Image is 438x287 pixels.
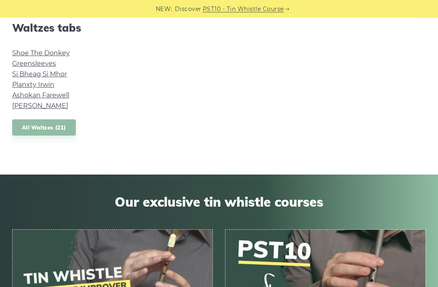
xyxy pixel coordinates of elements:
[12,22,142,35] h2: Waltzes tabs
[12,50,70,57] a: Shoe The Donkey
[203,4,284,14] a: PST10 - Tin Whistle Course
[156,4,172,14] span: NEW:
[12,120,76,136] a: All Waltzes (21)
[12,194,426,210] span: Our exclusive tin whistle courses
[12,60,56,68] a: Greensleeves
[175,4,202,14] span: Discover
[12,81,54,89] a: Planxty Irwin
[12,102,68,110] a: [PERSON_NAME]
[12,71,67,78] a: Si­ Bheag Si­ Mhor
[12,92,69,99] a: Ashokan Farewell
